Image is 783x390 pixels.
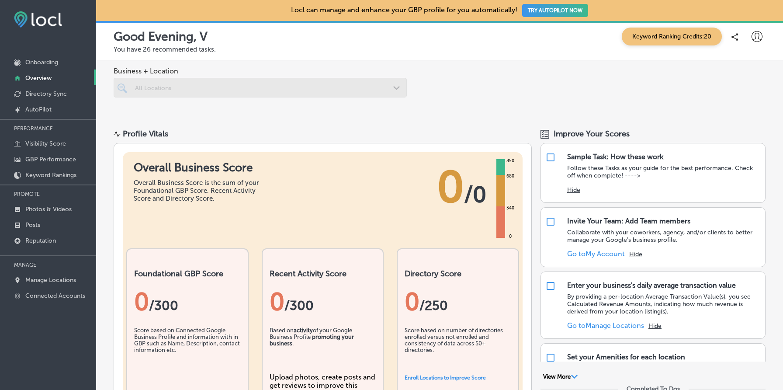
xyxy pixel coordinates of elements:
[405,287,511,316] div: 0
[505,157,516,164] div: 850
[25,221,40,229] p: Posts
[270,334,354,347] b: promoting your business
[567,153,663,161] div: Sample Task: How these work
[14,11,62,28] img: fda3e92497d09a02dc62c9cd864e3231.png
[567,353,685,361] div: Set your Amenities for each location
[567,164,761,179] p: Follow these Tasks as your guide for the best performance. Check off when complete! ---->
[25,276,76,284] p: Manage Locations
[567,217,690,225] div: Invite Your Team: Add Team members
[567,229,761,244] p: Collaborate with your coworkers, agency, and/or clients to better manage your Google's business p...
[505,173,516,180] div: 680
[522,4,588,17] button: TRY AUTOPILOT NOW
[25,90,67,97] p: Directory Sync
[270,327,376,371] div: Based on of your Google Business Profile .
[567,281,736,289] div: Enter your business's daily average transaction value
[134,287,241,316] div: 0
[270,287,376,316] div: 0
[294,327,313,334] b: activity
[134,327,241,371] div: Score based on Connected Google Business Profile and information with in GBP such as Name, Descri...
[419,298,448,313] span: /250
[567,293,761,315] p: By providing a per-location Average Transaction Value(s), you see Calculated Revenue Amounts, ind...
[464,181,486,208] span: / 0
[25,106,52,113] p: AutoPilot
[123,129,168,139] div: Profile Vitals
[25,140,66,147] p: Visibility Score
[629,251,642,258] button: Hide
[134,161,265,174] h1: Overall Business Score
[405,327,511,371] div: Score based on number of directories enrolled versus not enrolled and consistency of data across ...
[25,74,52,82] p: Overview
[567,321,644,330] a: Go toManage Locations
[134,179,265,202] div: Overall Business Score is the sum of your Foundational GBP Score, Recent Activity Score and Direc...
[114,45,766,53] p: You have 26 recommended tasks.
[270,269,376,279] h2: Recent Activity Score
[540,373,580,381] button: View More
[405,269,511,279] h2: Directory Score
[284,298,314,313] span: /300
[25,292,85,299] p: Connected Accounts
[554,129,630,139] span: Improve Your Scores
[134,269,241,279] h2: Foundational GBP Score
[648,322,662,330] button: Hide
[25,156,76,163] p: GBP Performance
[25,59,58,66] p: Onboarding
[567,186,580,194] button: Hide
[622,28,722,45] span: Keyword Ranking Credits: 20
[114,67,407,75] span: Business + Location
[437,161,464,213] span: 0
[507,233,513,240] div: 0
[567,250,625,258] a: Go toMy Account
[505,205,516,212] div: 340
[25,171,76,179] p: Keyword Rankings
[405,375,486,381] a: Enroll Locations to Improve Score
[25,205,72,213] p: Photos & Videos
[25,237,56,244] p: Reputation
[114,29,208,44] p: Good Evening, V
[149,298,178,313] span: / 300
